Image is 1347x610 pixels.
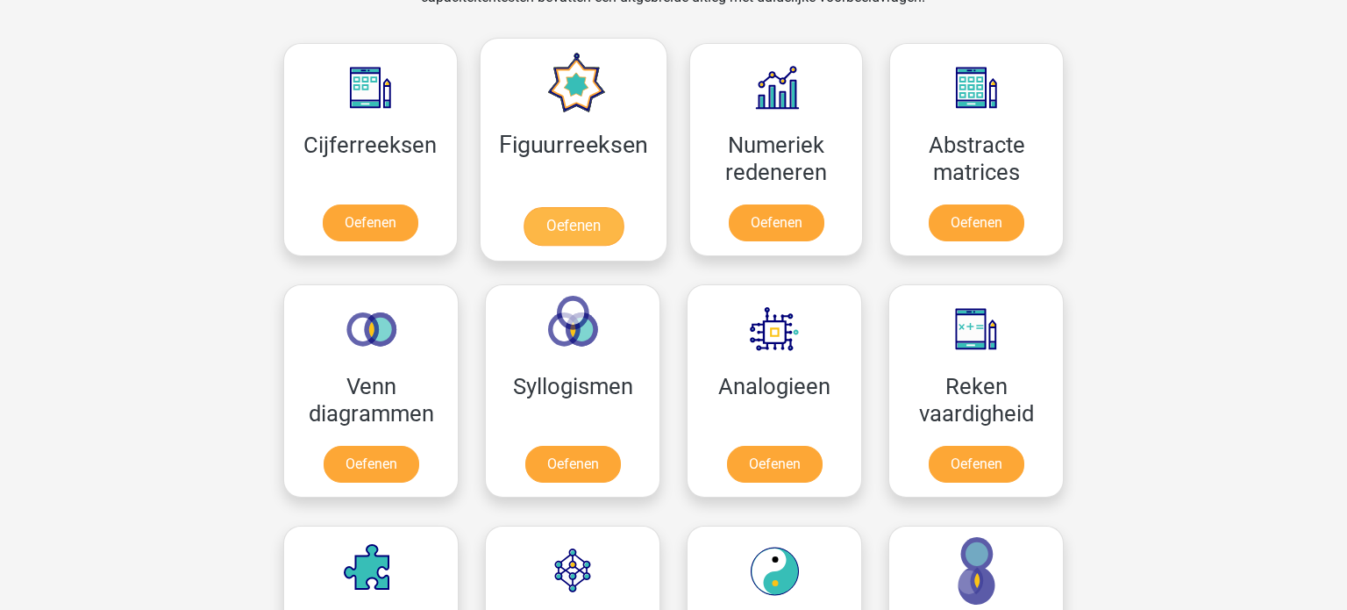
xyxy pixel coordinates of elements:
a: Oefenen [525,446,621,483]
a: Oefenen [324,446,419,483]
a: Oefenen [323,205,418,241]
a: Oefenen [729,205,824,241]
a: Oefenen [929,446,1024,483]
a: Oefenen [929,205,1024,241]
a: Oefenen [727,446,823,483]
a: Oefenen [523,207,623,246]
